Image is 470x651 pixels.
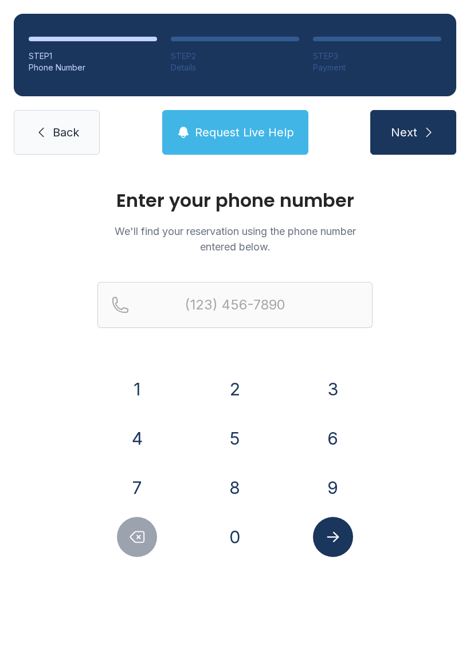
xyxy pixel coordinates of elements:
[313,517,353,557] button: Submit lookup form
[195,124,294,140] span: Request Live Help
[215,468,255,508] button: 8
[53,124,79,140] span: Back
[117,369,157,409] button: 1
[97,223,373,254] p: We'll find your reservation using the phone number entered below.
[97,282,373,328] input: Reservation phone number
[313,418,353,458] button: 6
[29,50,157,62] div: STEP 1
[215,418,255,458] button: 5
[313,62,441,73] div: Payment
[313,50,441,62] div: STEP 3
[117,468,157,508] button: 7
[171,50,299,62] div: STEP 2
[117,517,157,557] button: Delete number
[97,191,373,210] h1: Enter your phone number
[117,418,157,458] button: 4
[29,62,157,73] div: Phone Number
[215,517,255,557] button: 0
[313,369,353,409] button: 3
[313,468,353,508] button: 9
[215,369,255,409] button: 2
[171,62,299,73] div: Details
[391,124,417,140] span: Next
